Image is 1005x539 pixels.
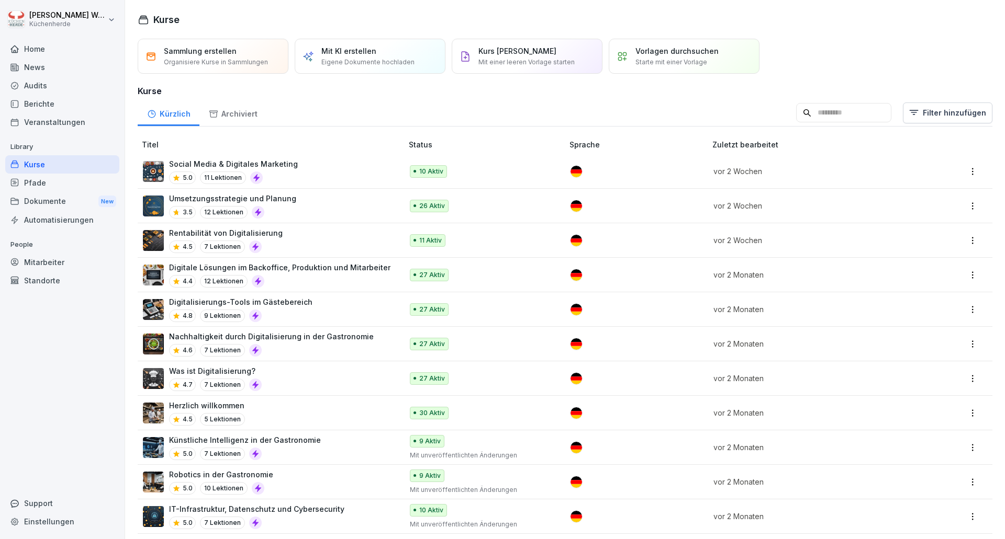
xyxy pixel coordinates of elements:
p: vor 2 Monaten [713,511,908,522]
p: Nachhaltigkeit durch Digitalisierung in der Gastronomie [169,331,374,342]
a: Archiviert [199,99,266,126]
a: Audits [5,76,119,95]
img: de.svg [571,269,582,281]
img: u5o6hwt2vfcozzv2rxj2ipth.png [143,299,164,320]
p: 4.5 [183,415,193,424]
p: 11 Aktiv [419,236,442,245]
p: [PERSON_NAME] Wessel [29,11,106,20]
img: de.svg [571,200,582,212]
div: New [98,196,116,208]
p: 7 Lektionen [200,517,245,529]
button: Filter hinzufügen [903,102,992,123]
p: Sammlung erstellen [164,45,237,56]
p: 3.5 [183,208,193,217]
img: de.svg [571,373,582,384]
p: Herzlich willkommen [169,400,245,411]
p: 27 Aktiv [419,339,445,349]
img: de.svg [571,304,582,315]
img: de.svg [571,166,582,177]
p: 27 Aktiv [419,305,445,314]
div: Support [5,494,119,512]
a: Pfade [5,174,119,192]
p: 11 Lektionen [200,171,246,184]
p: Mit unveröffentlichten Änderungen [410,520,553,529]
p: 5.0 [183,449,193,458]
p: Titel [142,139,405,150]
p: vor 2 Monaten [713,373,908,384]
div: Dokumente [5,192,119,211]
p: 9 Aktiv [419,471,441,480]
a: Veranstaltungen [5,113,119,131]
p: 26 Aktiv [419,201,445,211]
p: 10 Lektionen [200,482,248,495]
p: 7 Lektionen [200,240,245,253]
p: Zuletzt bearbeitet [712,139,921,150]
p: 30 Aktiv [419,408,445,418]
img: de.svg [571,338,582,350]
img: beunn5n55mp59b8rkywsd0ne.png [143,472,164,492]
p: IT-Infrastruktur, Datenschutz und Cybersecurity [169,503,344,514]
p: Küchenherde [29,20,106,28]
p: 4.8 [183,311,193,320]
p: 7 Lektionen [200,379,245,391]
p: Eigene Dokumente hochladen [321,58,415,67]
p: 5.0 [183,173,193,182]
h3: Kurse [138,85,992,97]
a: Kürzlich [138,99,199,126]
p: Digitale Lösungen im Backoffice, Produktion und Mitarbeiter [169,262,390,273]
a: Home [5,40,119,58]
a: Einstellungen [5,512,119,531]
p: Kurs [PERSON_NAME] [478,45,556,56]
a: Mitarbeiter [5,253,119,271]
img: de.svg [571,476,582,488]
p: 4.4 [183,277,193,286]
p: vor 2 Monaten [713,304,908,315]
p: Starte mit einer Vorlage [635,58,707,67]
p: Social Media & Digitales Marketing [169,158,298,169]
p: 9 Lektionen [200,309,245,322]
img: de.svg [571,442,582,453]
img: fmbjcirjdenghiishzs6d9k0.png [143,196,164,216]
img: y5x905sgboivdubjhbpi2xxs.png [143,368,164,389]
p: 27 Aktiv [419,374,445,383]
p: Rentabilität von Digitalisierung [169,227,283,238]
p: Status [409,139,565,150]
a: DokumenteNew [5,192,119,211]
a: Kurse [5,155,119,174]
p: vor 2 Wochen [713,235,908,246]
p: 5.0 [183,518,193,527]
img: ivkgprbnrw7vv10q8ezsqqeo.png [143,437,164,458]
p: vor 2 Monaten [713,338,908,349]
h1: Kurse [153,13,180,27]
img: idnluj06p1d8bvcm9586ib54.png [143,161,164,182]
p: Mit KI erstellen [321,45,376,56]
p: vor 2 Monaten [713,442,908,453]
p: Library [5,139,119,155]
a: Automatisierungen [5,211,119,229]
div: News [5,58,119,76]
p: Mit einer leeren Vorlage starten [478,58,575,67]
p: Mit unveröffentlichten Änderungen [410,485,553,495]
p: 27 Aktiv [419,270,445,280]
p: 10 Aktiv [419,167,443,176]
p: Umsetzungsstrategie und Planung [169,193,296,204]
a: Berichte [5,95,119,113]
p: 7 Lektionen [200,448,245,460]
p: 5 Lektionen [200,413,245,426]
p: vor 2 Wochen [713,200,908,211]
img: f6jfeywlzi46z76yezuzl69o.png [143,403,164,423]
p: vor 2 Wochen [713,166,908,177]
p: 4.7 [183,380,193,389]
p: Digitalisierungs-Tools im Gästebereich [169,296,312,307]
p: Organisiere Kurse in Sammlungen [164,58,268,67]
p: People [5,236,119,253]
p: Was ist Digitalisierung? [169,365,262,376]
